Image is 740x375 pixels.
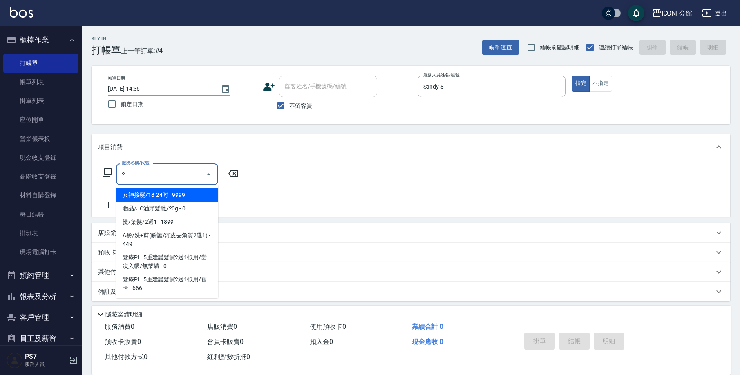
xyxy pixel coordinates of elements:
[98,288,129,296] p: 備註及來源
[116,202,218,215] span: 贈品/JC油頭髮臘/20g - 0
[202,168,215,181] button: Close
[3,328,78,349] button: 員工及薪資
[7,352,23,368] img: Person
[92,45,121,56] h3: 打帳單
[122,160,149,166] label: 服務名稱/代號
[3,186,78,205] a: 材料自購登錄
[105,323,134,330] span: 服務消費 0
[599,43,633,52] span: 連續打單結帳
[3,224,78,243] a: 排班表
[92,36,121,41] h2: Key In
[648,5,696,22] button: ICONI 公館
[92,223,730,243] div: 店販銷售
[3,265,78,286] button: 預約管理
[3,29,78,51] button: 櫃檯作業
[92,243,730,262] div: 預收卡販賣
[207,338,244,346] span: 會員卡販賣 0
[628,5,644,21] button: save
[412,323,443,330] span: 業績合計 0
[3,129,78,148] a: 營業儀表板
[98,268,139,277] p: 其他付款方式
[3,243,78,261] a: 現場電腦打卡
[3,167,78,186] a: 高階收支登錄
[92,262,730,282] div: 其他付款方式
[482,40,519,55] button: 帳單速查
[207,353,250,361] span: 紅利點數折抵 0
[108,82,212,96] input: YYYY/MM/DD hh:mm
[289,102,312,110] span: 不留客資
[98,248,129,257] p: 預收卡販賣
[310,323,346,330] span: 使用預收卡 0
[105,338,141,346] span: 預收卡販賣 0
[116,273,218,295] span: 髮療PH.5重建護髮買2送1抵用/舊卡 - 666
[572,76,590,92] button: 指定
[92,282,730,301] div: 備註及來源
[116,229,218,251] span: A餐/洗+剪(瞬護/頭皮去角質2選1) - 449
[207,323,237,330] span: 店販消費 0
[662,8,693,18] div: ICONI 公館
[98,229,123,237] p: 店販銷售
[3,92,78,110] a: 掛單列表
[92,134,730,160] div: 項目消費
[3,205,78,224] a: 每日結帳
[3,54,78,73] a: 打帳單
[3,307,78,328] button: 客戶管理
[105,353,148,361] span: 其他付款方式 0
[3,110,78,129] a: 座位開單
[121,100,143,109] span: 鎖定日期
[589,76,612,92] button: 不指定
[540,43,580,52] span: 結帳前確認明細
[423,72,459,78] label: 服務人員姓名/編號
[116,215,218,229] span: 燙/染髮/2選1 - 1899
[3,286,78,307] button: 報表及分析
[699,6,730,21] button: 登出
[116,251,218,273] span: 髮療PH.5重建護髮買2送1抵用/當次入帳/無業績 - 0
[3,73,78,92] a: 帳單列表
[412,338,443,346] span: 現金應收 0
[98,143,123,152] p: 項目消費
[10,7,33,18] img: Logo
[310,338,333,346] span: 扣入金 0
[25,361,67,368] p: 服務人員
[121,46,163,56] span: 上一筆訂單:#4
[216,79,235,99] button: Choose date, selected date is 2025-09-23
[25,353,67,361] h5: PS7
[108,75,125,81] label: 帳單日期
[105,310,142,319] p: 隱藏業績明細
[116,188,218,202] span: 女神接髮/18-24吋 - 9999
[3,148,78,167] a: 現金收支登錄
